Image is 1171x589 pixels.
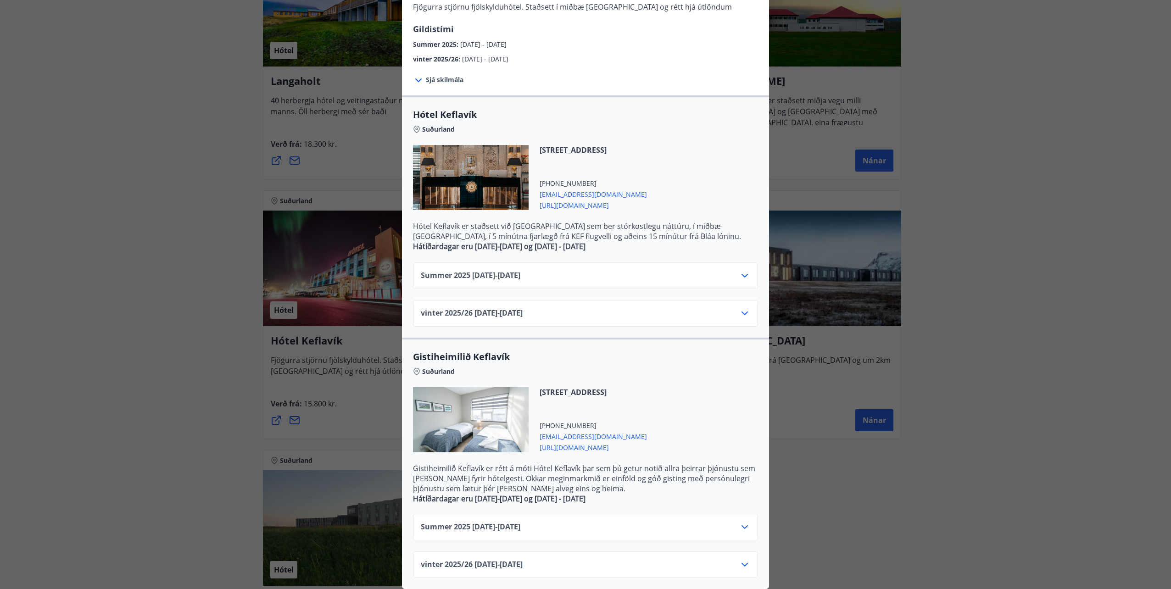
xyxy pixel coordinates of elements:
[413,463,758,494] p: Gistiheimilið Keflavík er rétt á móti Hótel Keflavík þar sem þú getur notið allra þeirrar þjónust...
[540,387,647,397] span: [STREET_ADDRESS]
[462,55,508,63] span: [DATE] - [DATE]
[413,23,454,34] span: Gildistími
[413,40,460,49] span: Summer 2025 :
[540,179,647,188] span: [PHONE_NUMBER]
[540,441,647,452] span: [URL][DOMAIN_NAME]
[540,199,647,210] span: [URL][DOMAIN_NAME]
[460,40,507,49] span: [DATE] - [DATE]
[413,2,732,12] p: Fjögurra stjörnu fjölskylduhótel. Staðsett í miðbæ [GEOGRAPHIC_DATA] og rétt hjá útlöndum
[426,75,463,84] span: Sjá skilmála
[540,421,647,430] span: [PHONE_NUMBER]
[540,430,647,441] span: [EMAIL_ADDRESS][DOMAIN_NAME]
[540,145,647,155] span: [STREET_ADDRESS]
[413,221,758,241] p: Hótel Keflavík er staðsett við [GEOGRAPHIC_DATA] sem ber stórkostlegu náttúru, í miðbæ [GEOGRAPHI...
[413,241,585,251] strong: Hátíðardagar eru [DATE]-[DATE] og [DATE] - [DATE]
[540,188,647,199] span: [EMAIL_ADDRESS][DOMAIN_NAME]
[413,108,758,121] span: Hótel Keflavík
[422,125,455,134] span: Suðurland
[422,367,455,376] span: Suðurland
[413,350,758,363] span: Gistiheimilið Keflavík
[421,270,520,281] span: Summer 2025 [DATE] - [DATE]
[413,55,462,63] span: vinter 2025/26 :
[421,308,523,319] span: vinter 2025/26 [DATE] - [DATE]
